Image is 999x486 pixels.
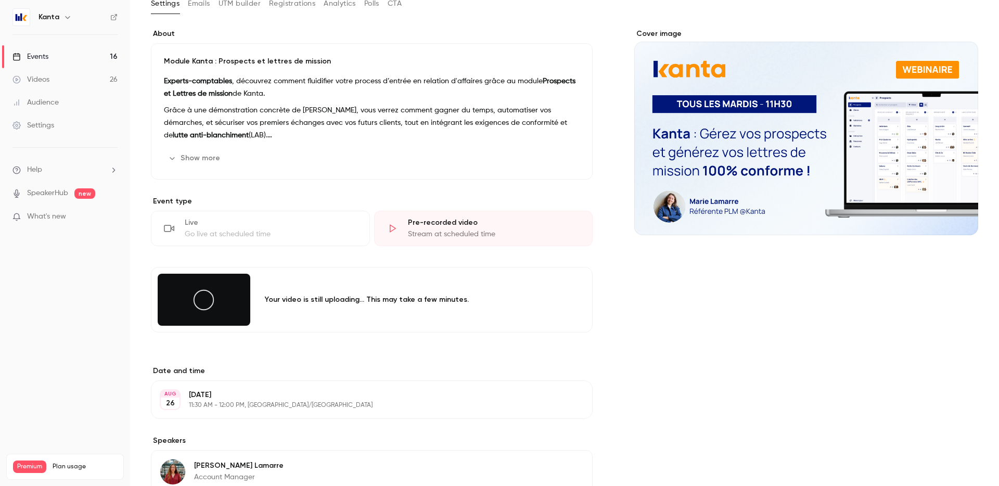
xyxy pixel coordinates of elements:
[160,459,185,484] img: Marie Lamarre
[374,211,593,246] div: Pre-recorded videoStream at scheduled time
[151,436,593,446] label: Speakers
[12,52,48,62] div: Events
[151,29,593,39] label: About
[634,29,978,235] section: Cover image
[39,12,59,22] h6: Kanta
[185,218,357,228] div: Live
[74,188,95,199] span: new
[408,218,580,228] div: Pre-recorded video
[189,401,537,410] p: 11:30 AM - 12:00 PM, [GEOGRAPHIC_DATA]/[GEOGRAPHIC_DATA]
[408,229,580,239] div: Stream at scheduled time
[105,212,118,222] iframe: Noticeable Trigger
[265,295,568,305] div: Your video is still uploading... This may take a few minutes.
[161,390,180,398] div: AUG
[12,74,49,85] div: Videos
[151,366,593,376] label: Date and time
[13,9,30,25] img: Kanta
[27,188,68,199] a: SpeakerHub
[27,164,42,175] span: Help
[164,75,580,100] p: , découvrez comment fluidifier votre process d’entrée en relation d'affaires grâce au module de K...
[189,390,537,400] p: [DATE]
[12,120,54,131] div: Settings
[12,164,118,175] li: help-dropdown-opener
[164,78,232,85] strong: Experts-comptables
[164,104,580,142] p: Grâce à une démonstration concrète de [PERSON_NAME], vous verrez comment gagner du temps, automat...
[634,29,978,39] label: Cover image
[13,461,46,473] span: Premium
[185,229,357,239] div: Go live at scheduled time
[151,211,370,246] div: LiveGo live at scheduled time
[194,472,284,482] p: Account Manager
[27,211,66,222] span: What's new
[164,56,580,67] p: Module Kanta : Prospects et lettres de mission
[164,150,226,167] button: Show more
[166,398,175,408] p: 26
[53,463,117,471] span: Plan usage
[194,461,284,471] p: [PERSON_NAME] Lamarre
[12,97,59,108] div: Audience
[173,132,249,139] strong: lutte anti-blanchiment
[151,196,593,207] p: Event type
